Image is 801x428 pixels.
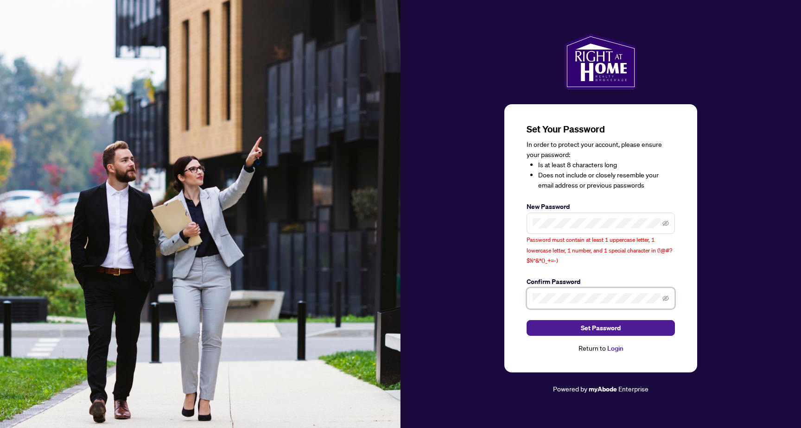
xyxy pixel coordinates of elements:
[527,139,675,190] div: In order to protect your account, please ensure your password:
[648,293,660,304] keeper-lock: Open Keeper Popup
[538,170,675,190] li: Does not include or closely resemble your email address or previous passwords
[538,160,675,170] li: Is at least 8 characters long
[589,384,617,394] a: myAbode
[527,277,675,287] label: Confirm Password
[565,34,636,89] img: ma-logo
[662,295,669,302] span: eye-invisible
[553,384,587,393] span: Powered by
[527,320,675,336] button: Set Password
[527,236,672,264] span: Password must contain at least 1 uppercase letter, 1 lowercase letter, 1 number, and 1 special ch...
[618,384,648,393] span: Enterprise
[527,201,675,212] label: New Password
[581,321,621,335] span: Set Password
[527,343,675,354] div: Return to
[527,123,675,136] h3: Set Your Password
[662,220,669,227] span: eye-invisible
[607,344,623,352] a: Login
